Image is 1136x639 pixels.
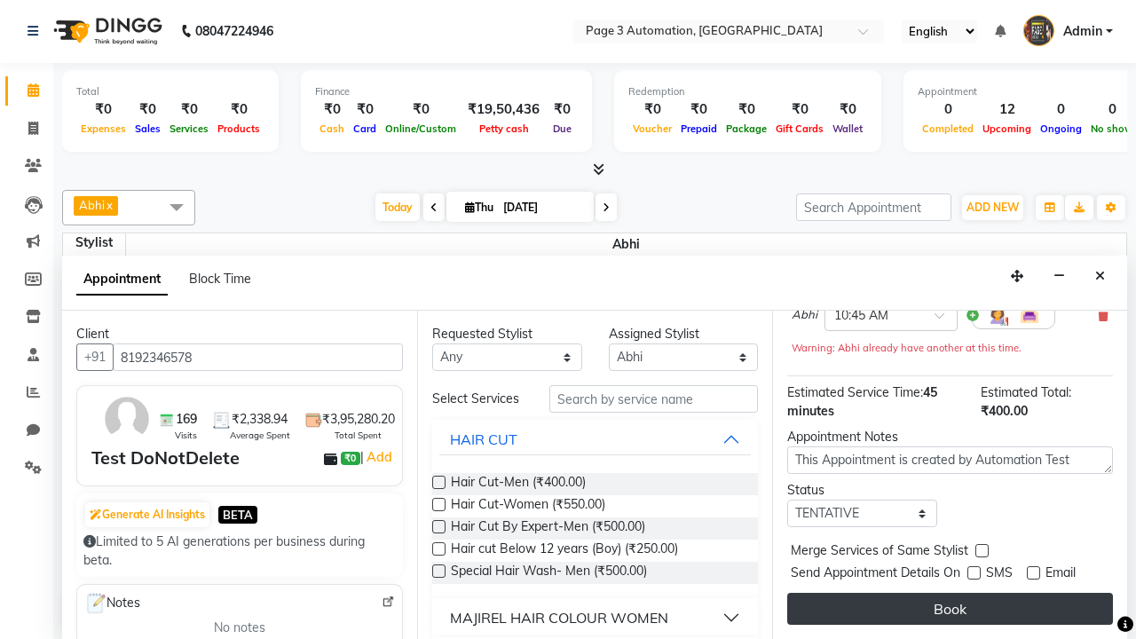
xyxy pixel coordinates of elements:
[381,99,461,120] div: ₹0
[165,99,213,120] div: ₹0
[335,429,382,442] span: Total Spent
[787,428,1113,446] div: Appointment Notes
[214,619,265,637] span: No notes
[978,122,1036,135] span: Upcoming
[676,99,722,120] div: ₹0
[126,233,1127,256] span: Abhi
[451,495,605,517] span: Hair Cut-Women (₹550.00)
[63,233,125,252] div: Stylist
[796,193,951,221] input: Search Appointment
[130,99,165,120] div: ₹0
[978,99,1036,120] div: 12
[548,122,576,135] span: Due
[722,99,771,120] div: ₹0
[76,343,114,371] button: +91
[676,122,722,135] span: Prepaid
[79,198,105,212] span: Abhi
[213,99,264,120] div: ₹0
[628,84,867,99] div: Redemption
[76,264,168,296] span: Appointment
[918,122,978,135] span: Completed
[232,410,288,429] span: ₹2,338.94
[609,325,759,343] div: Assigned Stylist
[787,481,937,500] div: Status
[315,84,578,99] div: Finance
[76,122,130,135] span: Expenses
[792,342,1022,354] small: Warning: Abhi already have another at this time.
[439,423,751,455] button: HAIR CUT
[549,385,758,413] input: Search by service name
[791,564,960,586] span: Send Appointment Details On
[45,6,167,56] img: logo
[439,602,751,634] button: MAJIREL HAIR COLOUR WOMEN
[450,607,668,628] div: MAJIREL HAIR COLOUR WOMEN
[322,410,395,429] span: ₹3,95,280.20
[451,540,678,562] span: Hair cut Below 12 years (Boy) (₹250.00)
[981,384,1071,400] span: Estimated Total:
[451,517,645,540] span: Hair Cut By Expert-Men (₹500.00)
[419,390,536,408] div: Select Services
[360,446,395,468] span: |
[498,194,587,221] input: 2025-10-02
[91,445,240,471] div: Test DoNotDelete
[787,384,923,400] span: Estimated Service Time:
[83,532,396,570] div: Limited to 5 AI generations per business during beta.
[1023,15,1054,46] img: Admin
[451,473,586,495] span: Hair Cut-Men (₹400.00)
[792,306,817,324] span: Abhi
[76,325,403,343] div: Client
[341,452,359,466] span: ₹0
[85,502,209,527] button: Generate AI Insights
[165,122,213,135] span: Services
[986,564,1013,586] span: SMS
[1019,304,1040,326] img: Interior.png
[189,271,251,287] span: Block Time
[76,99,130,120] div: ₹0
[475,122,533,135] span: Petty cash
[218,506,257,523] span: BETA
[175,429,197,442] span: Visits
[791,541,968,564] span: Merge Services of Same Stylist
[722,122,771,135] span: Package
[918,99,978,120] div: 0
[987,304,1008,326] img: Hairdresser.png
[364,446,395,468] a: Add
[381,122,461,135] span: Online/Custom
[628,99,676,120] div: ₹0
[176,410,197,429] span: 169
[315,122,349,135] span: Cash
[828,99,867,120] div: ₹0
[1036,99,1086,120] div: 0
[787,593,1113,625] button: Book
[349,99,381,120] div: ₹0
[966,201,1019,214] span: ADD NEW
[1045,564,1076,586] span: Email
[130,122,165,135] span: Sales
[349,122,381,135] span: Card
[101,393,153,445] img: avatar
[828,122,867,135] span: Wallet
[461,201,498,214] span: Thu
[450,429,517,450] div: HAIR CUT
[230,429,290,442] span: Average Spent
[105,198,113,212] a: x
[547,99,578,120] div: ₹0
[962,195,1023,220] button: ADD NEW
[628,122,676,135] span: Voucher
[213,122,264,135] span: Products
[771,122,828,135] span: Gift Cards
[1087,263,1113,290] button: Close
[981,403,1028,419] span: ₹400.00
[84,592,140,615] span: Notes
[432,325,582,343] div: Requested Stylist
[1036,122,1086,135] span: Ongoing
[315,99,349,120] div: ₹0
[1063,22,1102,41] span: Admin
[771,99,828,120] div: ₹0
[375,193,420,221] span: Today
[113,343,403,371] input: Search by Name/Mobile/Email/Code
[76,84,264,99] div: Total
[195,6,273,56] b: 08047224946
[451,562,647,584] span: Special Hair Wash- Men (₹500.00)
[461,99,547,120] div: ₹19,50,436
